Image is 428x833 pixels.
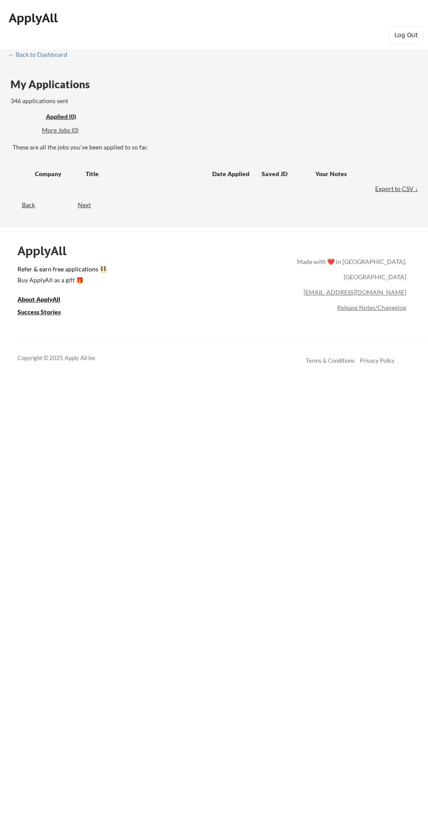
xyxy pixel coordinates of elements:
[360,357,395,364] a: Privacy Policy
[35,170,78,178] div: Company
[46,112,103,121] div: Applied (0)
[42,126,106,135] div: More Jobs (0)
[293,254,406,285] div: Made with ❤️ in [GEOGRAPHIC_DATA], [GEOGRAPHIC_DATA]
[10,97,179,105] div: 346 applications sent
[8,201,35,209] div: Back
[42,126,106,135] div: These are job applications we think you'd be a good fit for, but couldn't apply you to automatica...
[17,266,114,275] a: Refer & earn free applications 👯‍♀️
[17,277,105,283] div: Buy ApplyAll as a gift 🎁
[9,10,60,25] div: ApplyAll
[86,170,204,178] div: Title
[78,201,101,209] div: Next
[17,307,72,318] a: Success Stories
[17,243,76,258] div: ApplyAll
[375,184,420,193] div: Export to CSV ↓
[337,304,406,311] a: Release Notes/Changelog
[8,51,74,60] a: ← Back to Dashboard
[212,170,250,178] div: Date Applied
[389,26,424,44] button: Log Out
[17,295,60,303] u: About ApplyAll
[17,295,72,305] a: About ApplyAll
[10,79,97,90] div: My Applications
[17,354,118,363] div: Copyright © 2025 Apply All Inc
[17,275,105,286] a: Buy ApplyAll as a gift 🎁
[17,308,61,316] u: Success Stories
[262,166,315,181] div: Saved JD
[306,357,355,364] a: Terms & Conditions
[46,112,103,121] div: These are all the jobs you've been applied to so far.
[304,288,406,296] a: [EMAIL_ADDRESS][DOMAIN_NAME]
[315,170,412,178] div: Your Notes
[8,52,74,58] div: ← Back to Dashboard
[13,143,420,152] div: These are all the jobs you've been applied to so far.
